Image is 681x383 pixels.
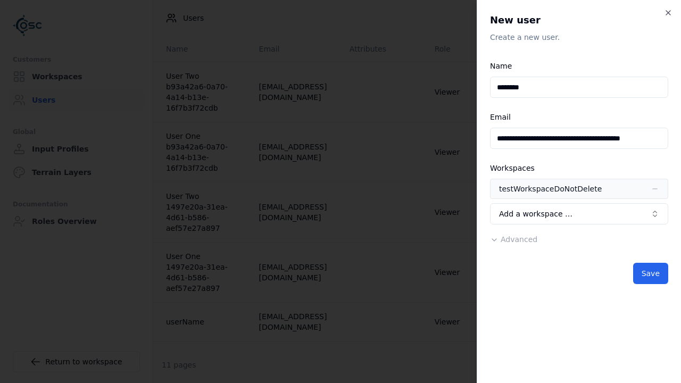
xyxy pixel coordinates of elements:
[490,62,512,70] label: Name
[490,13,668,28] h2: New user
[490,164,535,172] label: Workspaces
[490,32,668,43] p: Create a new user.
[490,234,537,245] button: Advanced
[490,113,511,121] label: Email
[633,263,668,284] button: Save
[501,235,537,244] span: Advanced
[499,209,572,219] span: Add a workspace …
[499,184,602,194] div: testWorkspaceDoNotDelete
